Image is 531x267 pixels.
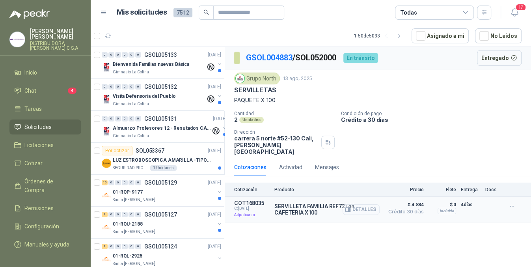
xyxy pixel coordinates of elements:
p: Almuerzo Profesores 12 - Resultados CAmbridge [113,125,211,132]
span: search [203,9,209,15]
span: Tareas [24,105,42,113]
div: 0 [129,212,134,217]
a: Tareas [9,101,81,116]
p: SERVILLETA FAMILIA REF72144 CAFETERIA X100 [274,203,380,216]
div: 0 [108,212,114,217]
div: 0 [129,84,134,90]
a: Configuración [9,219,81,234]
p: Gimnasio La Colina [113,101,149,107]
a: Remisiones [9,201,81,216]
a: 1 0 0 0 0 0 GSOL005127[DATE] Company Logo01-RQU-2188Santa [PERSON_NAME] [102,210,223,235]
p: GSOL005124 [144,244,177,249]
p: PAQUETE X 100 [234,96,522,105]
p: LUZ ESTROBOSCOPICA AMARILLA -TIPO BALA [113,157,211,164]
p: Producto [274,187,380,192]
img: Company Logo [236,74,244,83]
p: [DATE] [208,211,221,218]
p: COT168035 [234,200,270,206]
div: 0 [102,84,108,90]
p: 01-RQP-9177 [113,189,143,196]
p: Santa [PERSON_NAME] [113,229,155,235]
div: 0 [129,180,134,185]
p: 2 [234,116,238,123]
span: Crédito 30 días [384,209,424,214]
a: Inicio [9,65,81,80]
p: Cotización [234,187,270,192]
h1: Mis solicitudes [117,7,167,18]
div: Incluido [438,208,456,214]
div: 1 [102,212,108,217]
a: GSOL004883 [246,53,293,62]
a: 1 0 0 0 0 0 GSOL005124[DATE] Company Logo01-RQL-2925Santa [PERSON_NAME] [102,242,223,267]
p: GSOL005129 [144,180,177,185]
p: [DATE] [213,115,226,123]
p: SERVILLETAS [234,86,276,94]
div: Todas [400,8,417,17]
div: En tránsito [343,53,378,63]
div: Mensajes [315,163,339,172]
p: [DATE] [208,243,221,250]
div: 0 [108,244,114,249]
p: / SOL052000 [246,52,337,64]
button: 17 [507,6,522,20]
p: [PERSON_NAME] [PERSON_NAME] [30,28,81,39]
p: Cantidad [234,111,335,116]
p: SOL053367 [136,148,164,153]
div: 1 [102,244,108,249]
div: 0 [115,116,121,121]
p: 01-RQL-2925 [113,252,142,260]
span: Licitaciones [24,141,54,149]
div: 0 [115,212,121,217]
p: SEGURIDAD PROVISER LTDA [113,165,148,171]
div: 0 [129,116,134,121]
span: Cotizar [24,159,43,168]
p: 13 ago, 2025 [283,75,312,82]
a: Manuales y ayuda [9,237,81,252]
div: 0 [122,116,128,121]
div: 0 [108,116,114,121]
div: 0 [129,52,134,58]
div: 0 [108,180,114,185]
p: DISTRIBUIDORA [PERSON_NAME] G S.A [30,41,81,50]
div: 0 [115,244,121,249]
a: 15 0 0 0 0 0 GSOL005129[DATE] Company Logo01-RQP-9177Santa [PERSON_NAME] [102,178,223,203]
span: Configuración [24,222,59,231]
div: 0 [102,52,108,58]
div: 15 [102,180,108,185]
span: Solicitudes [24,123,52,131]
p: GSOL005131 [144,116,177,121]
div: Actividad [279,163,302,172]
span: Remisiones [24,204,54,213]
div: Por cotizar [102,146,132,155]
p: Entrega [461,187,481,192]
div: 0 [135,212,141,217]
span: 4 [68,88,76,94]
span: C: [DATE] [234,206,270,211]
div: 0 [135,84,141,90]
p: Santa [PERSON_NAME] [113,261,155,267]
p: Condición de pago [341,111,528,116]
span: Inicio [24,68,37,77]
div: 0 [135,244,141,249]
p: [DATE] [208,179,221,187]
p: Adjudicada [234,211,270,219]
p: Gimnasio La Colina [113,133,149,139]
button: Detalles [343,204,380,215]
a: Por cotizarSOL053367[DATE] Company LogoLUZ ESTROBOSCOPICA AMARILLA -TIPO BALASEGURIDAD PROVISER L... [91,143,224,175]
p: Dirección [234,129,318,135]
img: Company Logo [10,32,25,47]
div: 0 [129,244,134,249]
span: Chat [24,86,36,95]
img: Company Logo [102,254,111,264]
p: 01-RQU-2188 [113,220,143,228]
span: Órdenes de Compra [24,177,74,194]
div: 0 [115,52,121,58]
span: $ 4.884 [384,200,424,209]
a: Chat4 [9,83,81,98]
p: Docs [485,187,501,192]
div: 0 [122,84,128,90]
a: Cotizar [9,156,81,171]
p: [DATE] [208,147,221,155]
div: 0 [122,180,128,185]
span: 7512 [173,8,192,17]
